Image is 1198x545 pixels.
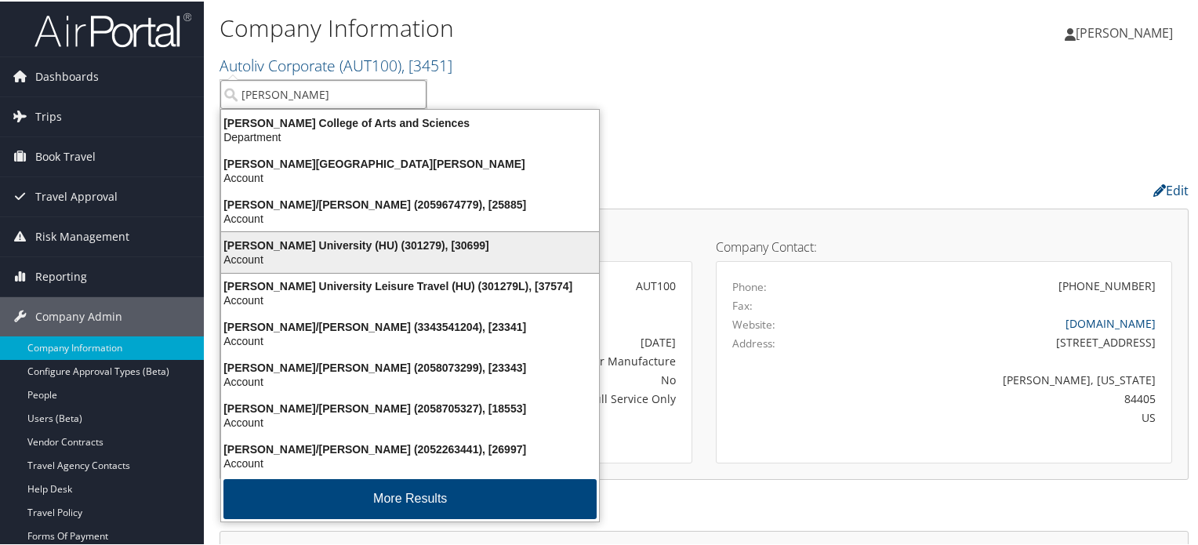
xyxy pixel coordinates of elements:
div: Account [212,292,608,306]
a: Edit [1153,180,1189,198]
div: [PHONE_NUMBER] [1058,276,1156,292]
label: Website: [732,315,775,331]
h2: Contracts: [220,496,1189,523]
div: [PERSON_NAME]/[PERSON_NAME] (2058705327), [18553] [212,400,608,414]
h1: Company Information [220,10,866,43]
div: Account [212,169,608,183]
button: More Results [223,478,597,518]
span: Travel Approval [35,176,118,215]
img: airportal-logo.png [34,10,191,47]
div: Account [212,373,608,387]
a: [DOMAIN_NAME] [1065,314,1156,329]
a: Autoliv Corporate [220,53,452,74]
span: Book Travel [35,136,96,175]
div: 84405 [844,389,1156,405]
input: Search Accounts [220,78,427,107]
div: [PERSON_NAME], [US_STATE] [844,370,1156,387]
div: Account [212,414,608,428]
div: [PERSON_NAME] College of Arts and Sciences [212,114,608,129]
label: Address: [732,334,775,350]
div: [PERSON_NAME] University (HU) (301279), [30699] [212,237,608,251]
div: [PERSON_NAME]/[PERSON_NAME] (2058073299), [23343] [212,359,608,373]
div: [PERSON_NAME]/[PERSON_NAME] (2059674779), [25885] [212,196,608,210]
h4: Company Contact: [716,239,1172,252]
div: Account [212,332,608,347]
span: Risk Management [35,216,129,255]
span: Reporting [35,256,87,295]
label: Phone: [732,278,767,293]
span: [PERSON_NAME] [1076,23,1173,40]
span: Trips [35,96,62,135]
span: Dashboards [35,56,99,95]
span: ( AUT100 ) [339,53,401,74]
a: [PERSON_NAME] [1065,8,1189,55]
div: [STREET_ADDRESS] [844,332,1156,349]
div: US [844,408,1156,424]
div: Account [212,210,608,224]
span: Company Admin [35,296,122,335]
div: [PERSON_NAME]/[PERSON_NAME] (2052263441), [26997] [212,441,608,455]
div: [PERSON_NAME][GEOGRAPHIC_DATA][PERSON_NAME] [212,155,608,169]
span: , [ 3451 ] [401,53,452,74]
div: Department [212,129,608,143]
div: [PERSON_NAME] University Leisure Travel (HU) (301279L), [37574] [212,278,608,292]
div: Account [212,251,608,265]
div: [PERSON_NAME]/[PERSON_NAME] (3343541204), [23341] [212,318,608,332]
div: Account [212,455,608,469]
label: Fax: [732,296,753,312]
